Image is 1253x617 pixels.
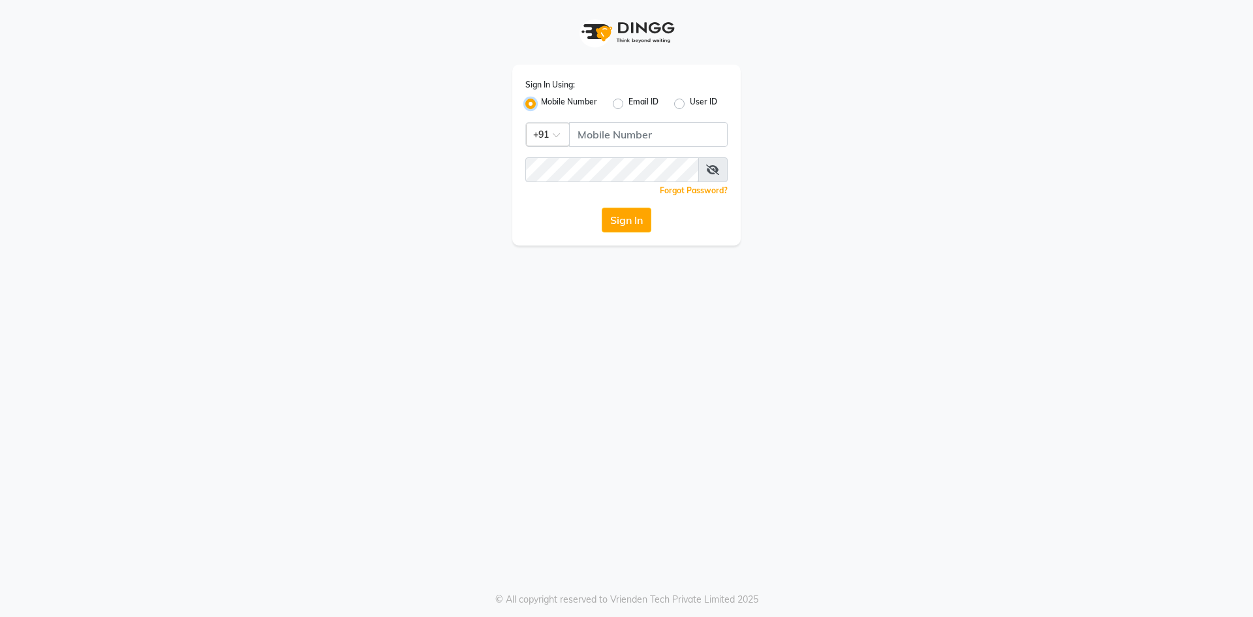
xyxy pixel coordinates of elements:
label: Email ID [628,96,658,112]
img: logo1.svg [574,13,679,52]
a: Forgot Password? [660,185,728,195]
label: Sign In Using: [525,79,575,91]
input: Username [569,122,728,147]
button: Sign In [602,208,651,232]
label: User ID [690,96,717,112]
input: Username [525,157,699,182]
label: Mobile Number [541,96,597,112]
